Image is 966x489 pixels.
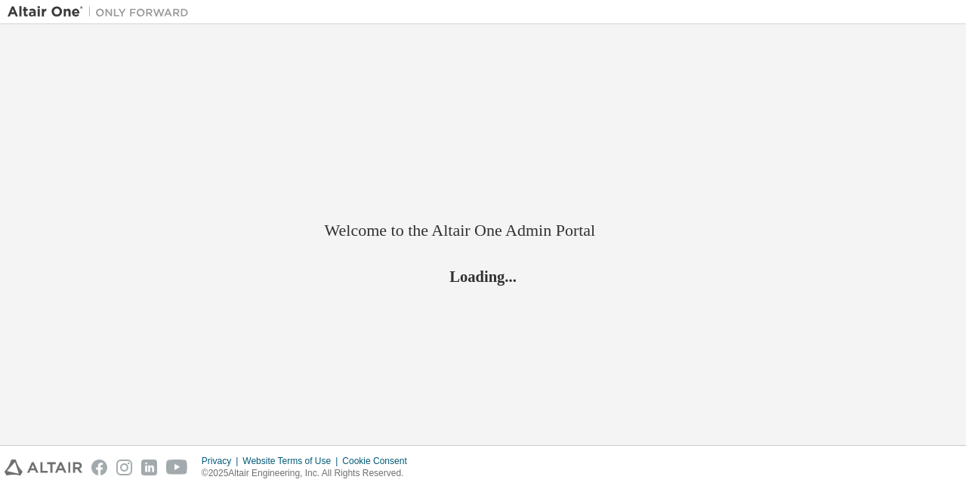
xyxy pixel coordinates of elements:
h2: Loading... [325,266,642,286]
h2: Welcome to the Altair One Admin Portal [325,220,642,241]
img: instagram.svg [116,460,132,475]
div: Website Terms of Use [242,455,342,467]
div: Cookie Consent [342,455,415,467]
img: youtube.svg [166,460,188,475]
img: altair_logo.svg [5,460,82,475]
img: facebook.svg [91,460,107,475]
img: Altair One [8,5,196,20]
div: Privacy [202,455,242,467]
img: linkedin.svg [141,460,157,475]
p: © 2025 Altair Engineering, Inc. All Rights Reserved. [202,467,416,480]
